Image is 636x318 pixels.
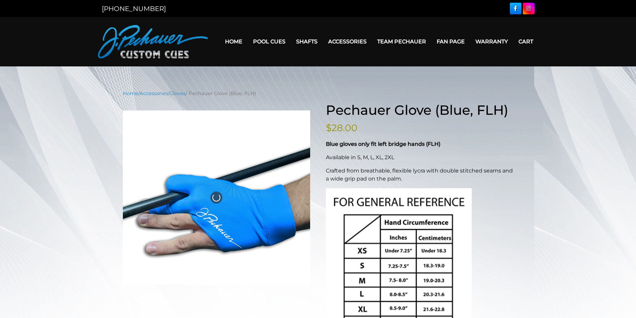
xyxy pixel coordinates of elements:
p: Crafted from breathable, flexible lycra with double stitched seams and a wide grip pad on the palm. [326,167,513,183]
h1: Pechauer Glove (Blue, FLH) [326,102,513,118]
strong: Blue gloves only fit left bridge hands (FLH) [326,141,440,147]
a: Fan Page [431,33,470,50]
a: Shafts [291,33,323,50]
bdi: 28.00 [326,122,358,133]
span: $ [326,122,332,133]
p: Available in S, M, L, XL, 2XL [326,153,513,162]
img: Pechauer Custom Cues [98,25,208,58]
a: Team Pechauer [372,33,431,50]
a: Home [123,90,138,96]
a: Cart [513,33,539,50]
a: Home [220,33,248,50]
a: Accessories [323,33,372,50]
a: Gloves [170,90,186,96]
a: Warranty [470,33,513,50]
a: Accessories [140,90,168,96]
img: blue-glove [123,110,310,285]
nav: Breadcrumb [123,90,513,97]
a: Pool Cues [248,33,291,50]
a: [PHONE_NUMBER] [102,5,166,13]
